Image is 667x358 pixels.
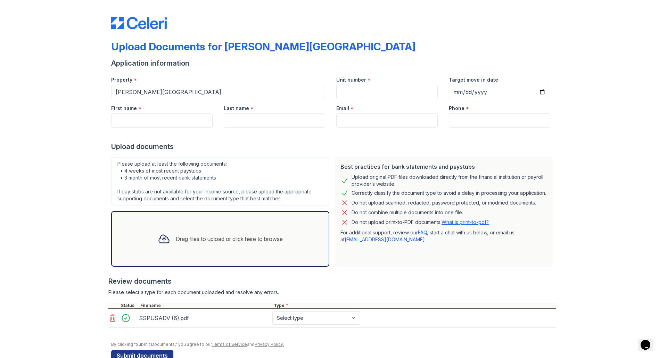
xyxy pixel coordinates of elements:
div: Please upload at least the following documents: • 4 weeks of most recent paystubs • 3 month of mo... [111,157,329,206]
div: Please select a type for each document uploaded and resolve any errors. [108,289,556,296]
a: FAQ [418,230,427,235]
div: By clicking "Submit Documents," you agree to our and [111,342,556,347]
div: Status [120,303,139,308]
p: For additional support, review our , start a chat with us below, or email us at [340,229,547,243]
div: Upload documents [111,142,556,151]
a: What is print-to-pdf? [442,219,489,225]
img: CE_Logo_Blue-a8612792a0a2168367f1c8372b55b34899dd931a85d93a1a3d3e32e68fde9ad4.png [111,17,167,29]
div: Upload original PDF files downloaded directly from the financial institution or payroll provider’... [352,174,547,188]
iframe: chat widget [638,330,660,351]
label: Email [336,105,349,112]
div: Type [272,303,556,308]
label: Phone [449,105,464,112]
div: SSPUSADV (6).pdf [139,313,270,324]
label: Unit number [336,76,366,83]
div: Best practices for bank statements and paystubs [340,163,547,171]
a: [EMAIL_ADDRESS][DOMAIN_NAME] [345,236,425,242]
div: Review documents [108,276,556,286]
div: Filename [139,303,272,308]
div: Correctly classify the document type to avoid a delay in processing your application. [352,189,546,197]
div: Upload Documents for [PERSON_NAME][GEOGRAPHIC_DATA] [111,40,415,53]
a: Terms of Service [212,342,247,347]
div: Application information [111,58,556,68]
a: Privacy Policy. [255,342,284,347]
div: Drag files to upload or click here to browse [176,235,283,243]
div: Do not combine multiple documents into one file. [352,208,463,217]
div: Do not upload scanned, redacted, password protected, or modified documents. [352,199,536,207]
p: Do not upload print-to-PDF documents. [352,219,489,226]
label: Target move in date [449,76,498,83]
label: Last name [224,105,249,112]
label: Property [111,76,132,83]
label: First name [111,105,137,112]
